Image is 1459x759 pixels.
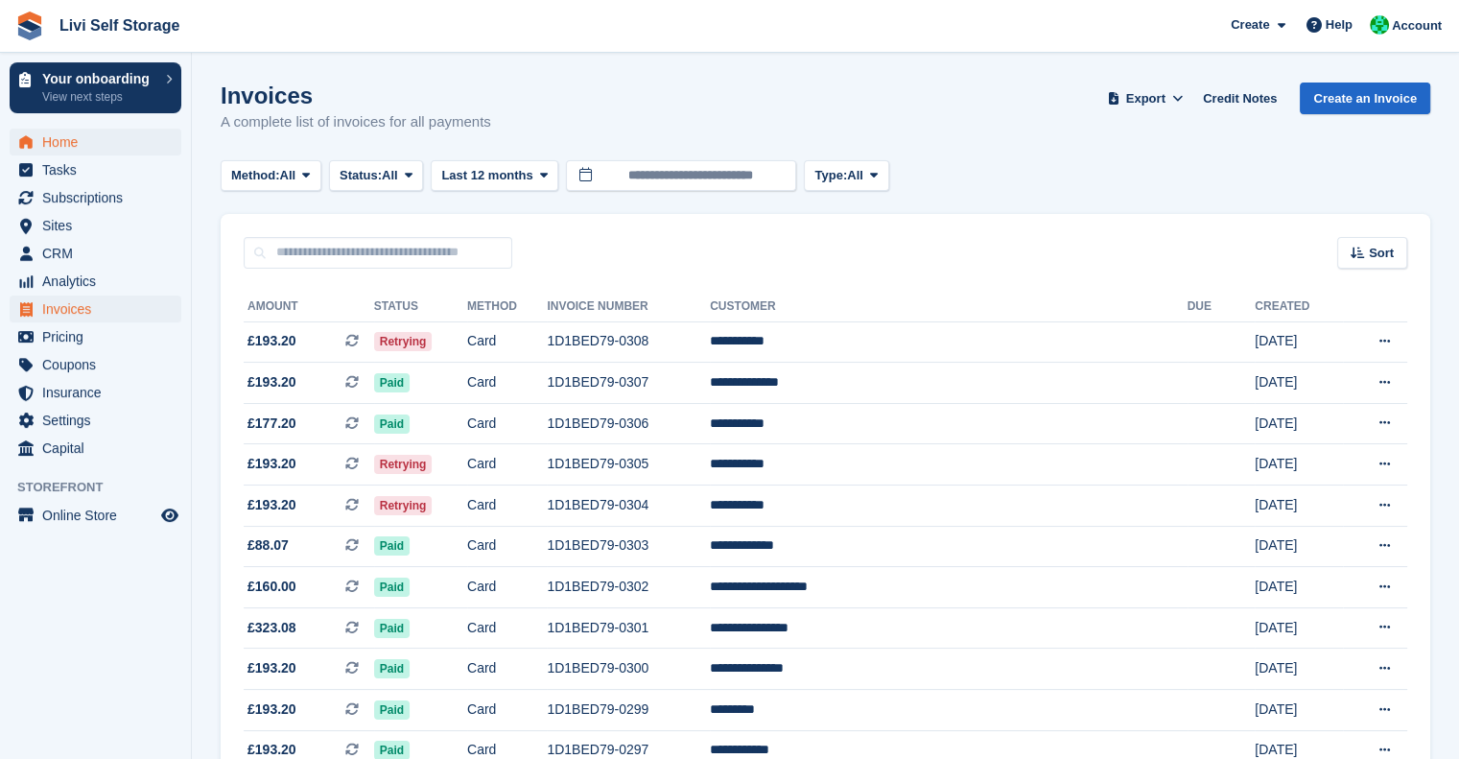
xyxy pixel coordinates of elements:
[1255,690,1343,731] td: [DATE]
[231,166,280,185] span: Method:
[1255,607,1343,649] td: [DATE]
[374,659,410,678] span: Paid
[42,240,157,267] span: CRM
[42,72,156,85] p: Your onboarding
[10,379,181,406] a: menu
[42,502,157,529] span: Online Store
[1188,292,1256,322] th: Due
[221,111,491,133] p: A complete list of invoices for all payments
[1255,486,1343,527] td: [DATE]
[1255,444,1343,486] td: [DATE]
[374,578,410,597] span: Paid
[221,160,321,192] button: Method: All
[340,166,382,185] span: Status:
[15,12,44,40] img: stora-icon-8386f47178a22dfd0bd8f6a31ec36ba5ce8667c1dd55bd0f319d3a0aa187defe.svg
[431,160,558,192] button: Last 12 months
[547,567,710,608] td: 1D1BED79-0302
[247,331,296,351] span: £193.20
[547,321,710,363] td: 1D1BED79-0308
[847,166,863,185] span: All
[467,363,547,404] td: Card
[1370,15,1389,35] img: Joe Robertson
[1300,83,1430,114] a: Create an Invoice
[10,323,181,350] a: menu
[247,372,296,392] span: £193.20
[1255,292,1343,322] th: Created
[374,536,410,556] span: Paid
[467,403,547,444] td: Card
[42,184,157,211] span: Subscriptions
[329,160,423,192] button: Status: All
[547,486,710,527] td: 1D1BED79-0304
[1255,526,1343,567] td: [DATE]
[42,268,157,295] span: Analytics
[280,166,296,185] span: All
[374,455,433,474] span: Retrying
[1392,16,1442,36] span: Account
[10,351,181,378] a: menu
[441,166,532,185] span: Last 12 months
[247,454,296,474] span: £193.20
[158,504,181,527] a: Preview store
[374,415,410,434] span: Paid
[10,502,181,529] a: menu
[1255,567,1343,608] td: [DATE]
[10,129,181,155] a: menu
[1255,403,1343,444] td: [DATE]
[42,379,157,406] span: Insurance
[1369,244,1394,263] span: Sort
[10,62,181,113] a: Your onboarding View next steps
[467,567,547,608] td: Card
[547,444,710,486] td: 1D1BED79-0305
[374,292,467,322] th: Status
[10,184,181,211] a: menu
[547,526,710,567] td: 1D1BED79-0303
[467,649,547,690] td: Card
[374,496,433,515] span: Retrying
[42,435,157,462] span: Capital
[42,323,157,350] span: Pricing
[547,649,710,690] td: 1D1BED79-0300
[547,403,710,444] td: 1D1BED79-0306
[382,166,398,185] span: All
[10,296,181,322] a: menu
[42,407,157,434] span: Settings
[247,414,296,434] span: £177.20
[52,10,187,41] a: Livi Self Storage
[244,292,374,322] th: Amount
[42,129,157,155] span: Home
[42,156,157,183] span: Tasks
[10,156,181,183] a: menu
[247,495,296,515] span: £193.20
[1326,15,1353,35] span: Help
[42,351,157,378] span: Coupons
[221,83,491,108] h1: Invoices
[1255,363,1343,404] td: [DATE]
[42,88,156,106] p: View next steps
[547,690,710,731] td: 1D1BED79-0299
[374,619,410,638] span: Paid
[374,700,410,720] span: Paid
[1231,15,1269,35] span: Create
[17,478,191,497] span: Storefront
[1255,321,1343,363] td: [DATE]
[42,212,157,239] span: Sites
[467,444,547,486] td: Card
[467,607,547,649] td: Card
[10,240,181,267] a: menu
[467,321,547,363] td: Card
[467,486,547,527] td: Card
[1195,83,1284,114] a: Credit Notes
[547,607,710,649] td: 1D1BED79-0301
[1255,649,1343,690] td: [DATE]
[10,407,181,434] a: menu
[10,435,181,462] a: menu
[814,166,847,185] span: Type:
[547,292,710,322] th: Invoice Number
[10,268,181,295] a: menu
[467,526,547,567] td: Card
[1126,89,1165,108] span: Export
[710,292,1187,322] th: Customer
[247,535,289,556] span: £88.07
[467,690,547,731] td: Card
